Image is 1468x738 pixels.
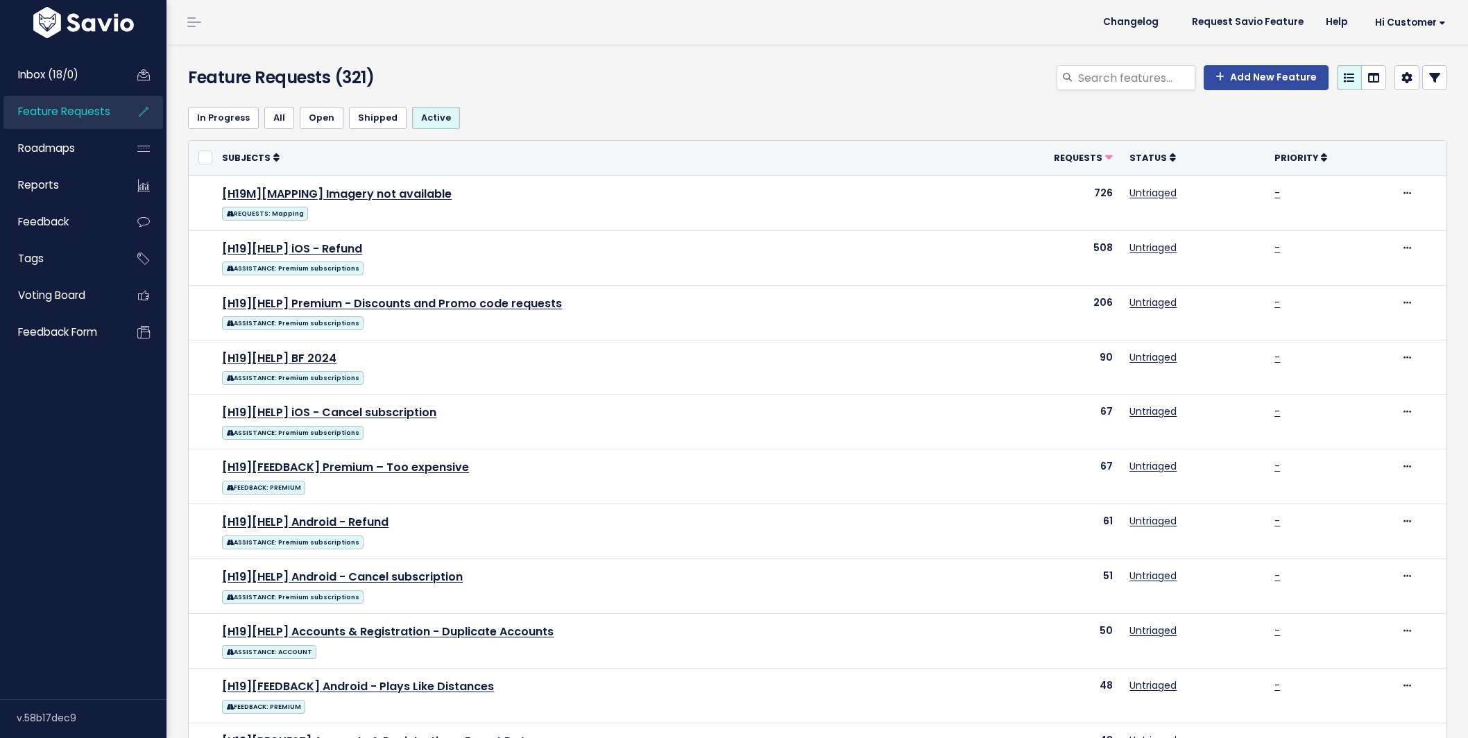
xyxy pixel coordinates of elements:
a: [H19][HELP] Premium - Discounts and Promo code requests [222,295,562,311]
span: ASSISTANCE: Premium subscriptions [222,316,364,330]
a: Help [1315,12,1358,33]
span: Inbox (18/0) [18,67,78,82]
a: Add New Feature [1204,65,1329,90]
a: Hi Customer [1358,12,1457,33]
a: Untriaged [1129,186,1177,200]
a: Untriaged [1129,678,1177,692]
a: ASSISTANCE: Premium subscriptions [222,423,364,440]
a: Feedback form [3,316,115,348]
a: Requests [1054,151,1113,164]
a: FEEDBACK: PREMIUM [222,478,305,495]
td: 48 [984,669,1121,723]
span: ASSISTANCE: Premium subscriptions [222,261,364,275]
span: Roadmaps [18,141,75,155]
a: Untriaged [1129,459,1177,473]
a: [H19][HELP] iOS - Refund [222,241,362,257]
span: FEEDBACK: PREMIUM [222,700,305,714]
img: logo-white.9d6f32f41409.svg [30,7,137,38]
a: Active [412,107,460,129]
a: [H19][HELP] BF 2024 [222,350,336,366]
span: REQUESTS: Mapping [222,207,308,221]
a: Untriaged [1129,350,1177,364]
span: ASSISTANCE: Premium subscriptions [222,590,364,604]
span: Priority [1274,152,1318,164]
td: 61 [984,504,1121,559]
span: Changelog [1103,17,1159,27]
a: - [1274,186,1280,200]
a: [H19][FEEDBACK] Android - Plays Like Distances [222,678,494,694]
h4: Feature Requests (321) [188,65,594,90]
a: Subjects [222,151,280,164]
a: Feature Requests [3,96,115,128]
a: Untriaged [1129,514,1177,528]
td: 508 [984,230,1121,285]
a: ASSISTANCE: ACCOUNT [222,642,316,660]
span: Hi Customer [1375,17,1446,28]
a: - [1274,678,1280,692]
a: [H19][HELP] Accounts & Registration - Duplicate Accounts [222,624,554,640]
a: Untriaged [1129,241,1177,255]
a: - [1274,241,1280,255]
td: 51 [984,559,1121,614]
a: Untriaged [1129,404,1177,418]
a: Voting Board [3,280,115,311]
span: FEEDBACK: PREMIUM [222,481,305,495]
a: [H19][HELP] Android - Cancel subscription [222,569,463,585]
td: 67 [984,395,1121,449]
a: Status [1129,151,1176,164]
span: Feedback [18,214,69,229]
span: ASSISTANCE: Premium subscriptions [222,426,364,440]
a: [H19][HELP] iOS - Cancel subscription [222,404,436,420]
a: - [1274,624,1280,637]
td: 206 [984,285,1121,340]
td: 50 [984,614,1121,669]
span: ASSISTANCE: Premium subscriptions [222,371,364,385]
span: Reports [18,178,59,192]
a: [H19M][MAPPING] Imagery not available [222,186,452,202]
a: FEEDBACK: PREMIUM [222,697,305,714]
a: Open [300,107,343,129]
a: - [1274,514,1280,528]
a: Untriaged [1129,295,1177,309]
a: Roadmaps [3,132,115,164]
a: [H19][FEEDBACK] Premium – Too expensive [222,459,469,475]
input: Search features... [1077,65,1195,90]
a: ASSISTANCE: Premium subscriptions [222,368,364,386]
ul: Filter feature requests [188,107,1447,129]
span: Requests [1054,152,1102,164]
div: v.58b17dec9 [17,700,167,736]
a: Feedback [3,206,115,238]
a: In Progress [188,107,259,129]
span: Feedback form [18,325,97,339]
a: ASSISTANCE: Premium subscriptions [222,587,364,605]
a: - [1274,569,1280,583]
a: - [1274,404,1280,418]
td: 726 [984,175,1121,230]
a: Tags [3,243,115,275]
a: All [264,107,294,129]
span: ASSISTANCE: Premium subscriptions [222,535,364,549]
a: REQUESTS: Mapping [222,204,308,221]
a: ASSISTANCE: Premium subscriptions [222,314,364,331]
a: [H19][HELP] Android - Refund [222,514,389,530]
a: ASSISTANCE: Premium subscriptions [222,259,364,276]
a: Untriaged [1129,624,1177,637]
a: - [1274,295,1280,309]
span: ASSISTANCE: ACCOUNT [222,645,316,659]
a: - [1274,459,1280,473]
a: - [1274,350,1280,364]
span: Status [1129,152,1167,164]
a: Request Savio Feature [1181,12,1315,33]
span: Feature Requests [18,104,110,119]
a: ASSISTANCE: Premium subscriptions [222,533,364,550]
span: Voting Board [18,288,85,302]
a: Inbox (18/0) [3,59,115,91]
td: 90 [984,340,1121,395]
span: Subjects [222,152,271,164]
span: Tags [18,251,44,266]
a: Reports [3,169,115,201]
td: 67 [984,449,1121,504]
a: Untriaged [1129,569,1177,583]
a: Shipped [349,107,407,129]
a: Priority [1274,151,1327,164]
